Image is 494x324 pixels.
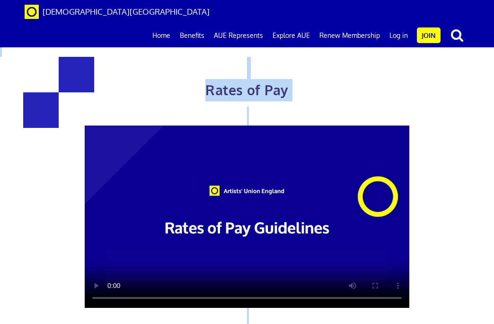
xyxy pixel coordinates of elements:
[148,24,175,47] a: Home
[315,24,385,47] a: Renew Membership
[209,24,268,47] a: AUE Represents
[385,24,413,47] a: Log in
[442,25,472,45] button: search
[417,27,441,43] a: Join
[43,7,210,17] span: [DEMOGRAPHIC_DATA][GEOGRAPHIC_DATA]
[268,24,315,47] a: Explore AUE
[205,81,288,99] span: Rates of Pay
[175,24,209,47] a: Benefits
